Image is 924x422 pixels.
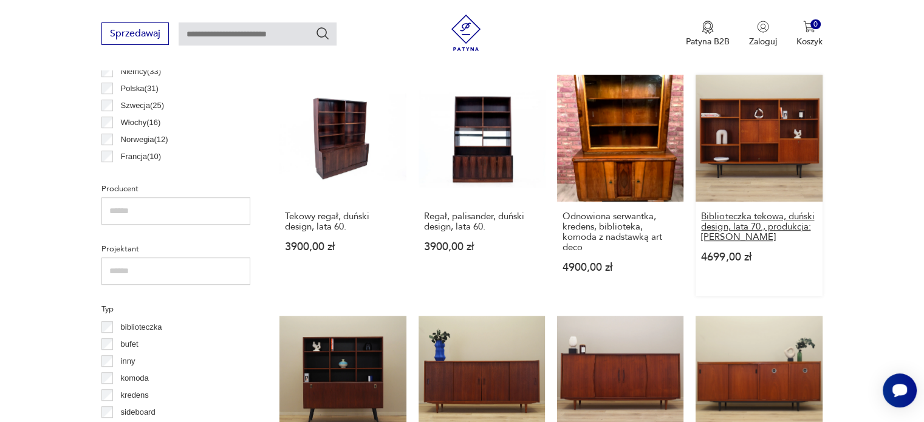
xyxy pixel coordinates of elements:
[448,15,484,51] img: Patyna - sklep z meblami i dekoracjami vintage
[121,389,149,402] p: kredens
[315,26,330,41] button: Szukaj
[121,82,159,95] p: Polska ( 31 )
[101,302,250,316] p: Typ
[702,21,714,34] img: Ikona medalu
[121,116,161,129] p: Włochy ( 16 )
[883,373,917,407] iframe: Smartsupp widget button
[810,19,821,30] div: 0
[121,355,135,368] p: inny
[121,167,188,180] p: Czechosłowacja ( 6 )
[101,30,169,39] a: Sprzedawaj
[701,211,816,242] h3: Biblioteczka tekowa, duński design, lata 70., produkcja: [PERSON_NAME]
[796,21,823,47] button: 0Koszyk
[121,133,168,146] p: Norwegia ( 12 )
[563,262,678,273] p: 4900,00 zł
[121,372,149,385] p: komoda
[557,75,683,296] a: Odnowiona serwantka, kredens, biblioteka, komoda z nadstawką art decoOdnowiona serwantka, kredens...
[121,406,156,419] p: sideboard
[701,252,816,262] p: 4699,00 zł
[424,242,539,252] p: 3900,00 zł
[696,75,822,296] a: Biblioteczka tekowa, duński design, lata 70., produkcja: DaniaBiblioteczka tekowa, duński design,...
[121,150,162,163] p: Francja ( 10 )
[279,75,406,296] a: Tekowy regał, duński design, lata 60.Tekowy regał, duński design, lata 60.3900,00 zł
[686,21,730,47] button: Patyna B2B
[419,75,545,296] a: Regał, palisander, duński design, lata 60.Regał, palisander, duński design, lata 60.3900,00 zł
[749,21,777,47] button: Zaloguj
[796,36,823,47] p: Koszyk
[121,338,139,351] p: bufet
[121,99,165,112] p: Szwecja ( 25 )
[285,242,400,252] p: 3900,00 zł
[686,36,730,47] p: Patyna B2B
[803,21,815,33] img: Ikona koszyka
[121,65,162,78] p: Niemcy ( 33 )
[285,211,400,232] h3: Tekowy regał, duński design, lata 60.
[121,321,162,334] p: biblioteczka
[101,242,250,256] p: Projektant
[563,211,678,253] h3: Odnowiona serwantka, kredens, biblioteka, komoda z nadstawką art deco
[101,182,250,196] p: Producent
[101,22,169,45] button: Sprzedawaj
[749,36,777,47] p: Zaloguj
[757,21,769,33] img: Ikonka użytkownika
[686,21,730,47] a: Ikona medaluPatyna B2B
[424,211,539,232] h3: Regał, palisander, duński design, lata 60.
